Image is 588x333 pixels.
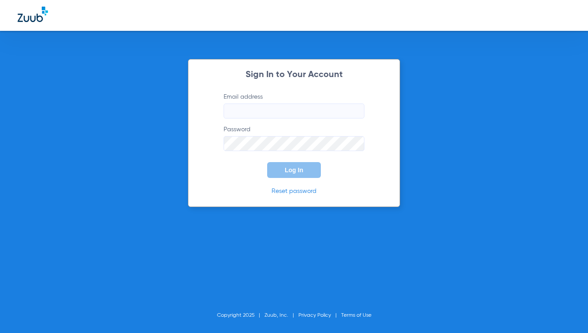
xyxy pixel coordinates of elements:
[18,7,48,22] img: Zuub Logo
[224,92,364,118] label: Email address
[341,313,371,318] a: Terms of Use
[265,311,298,320] li: Zuub, Inc.
[272,188,316,194] a: Reset password
[224,136,364,151] input: Password
[267,162,321,178] button: Log In
[217,311,265,320] li: Copyright 2025
[285,166,303,174] span: Log In
[210,70,378,79] h2: Sign In to Your Account
[224,125,364,151] label: Password
[298,313,331,318] a: Privacy Policy
[224,104,364,118] input: Email address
